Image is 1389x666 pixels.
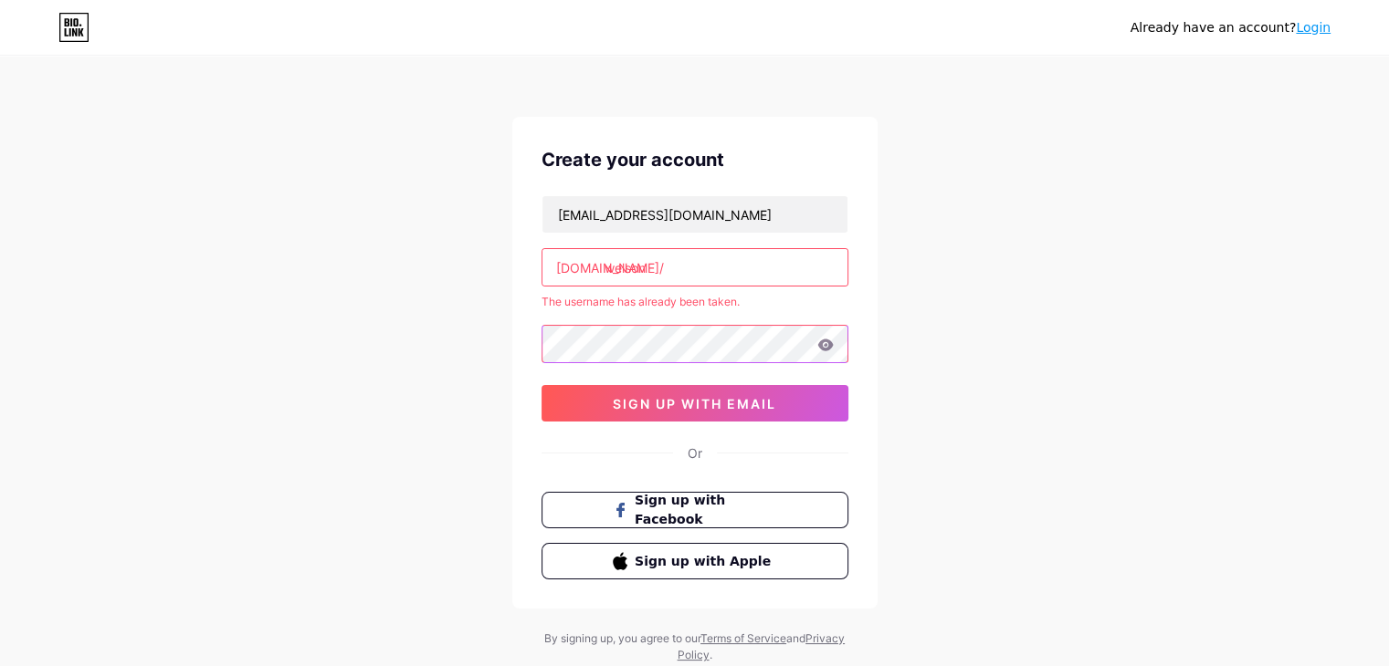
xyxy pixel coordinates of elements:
[542,543,848,579] button: Sign up with Apple
[542,385,848,421] button: sign up with email
[542,196,847,233] input: Email
[542,492,848,528] button: Sign up with Facebook
[700,631,786,645] a: Terms of Service
[1296,20,1331,35] a: Login
[540,630,850,663] div: By signing up, you agree to our and .
[542,294,848,310] div: The username has already been taken.
[613,396,776,411] span: sign up with email
[635,552,776,571] span: Sign up with Apple
[688,443,702,463] div: Or
[1131,18,1331,37] div: Already have an account?
[556,258,664,277] div: [DOMAIN_NAME]/
[635,491,776,529] span: Sign up with Facebook
[542,249,847,286] input: username
[542,146,848,173] div: Create your account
